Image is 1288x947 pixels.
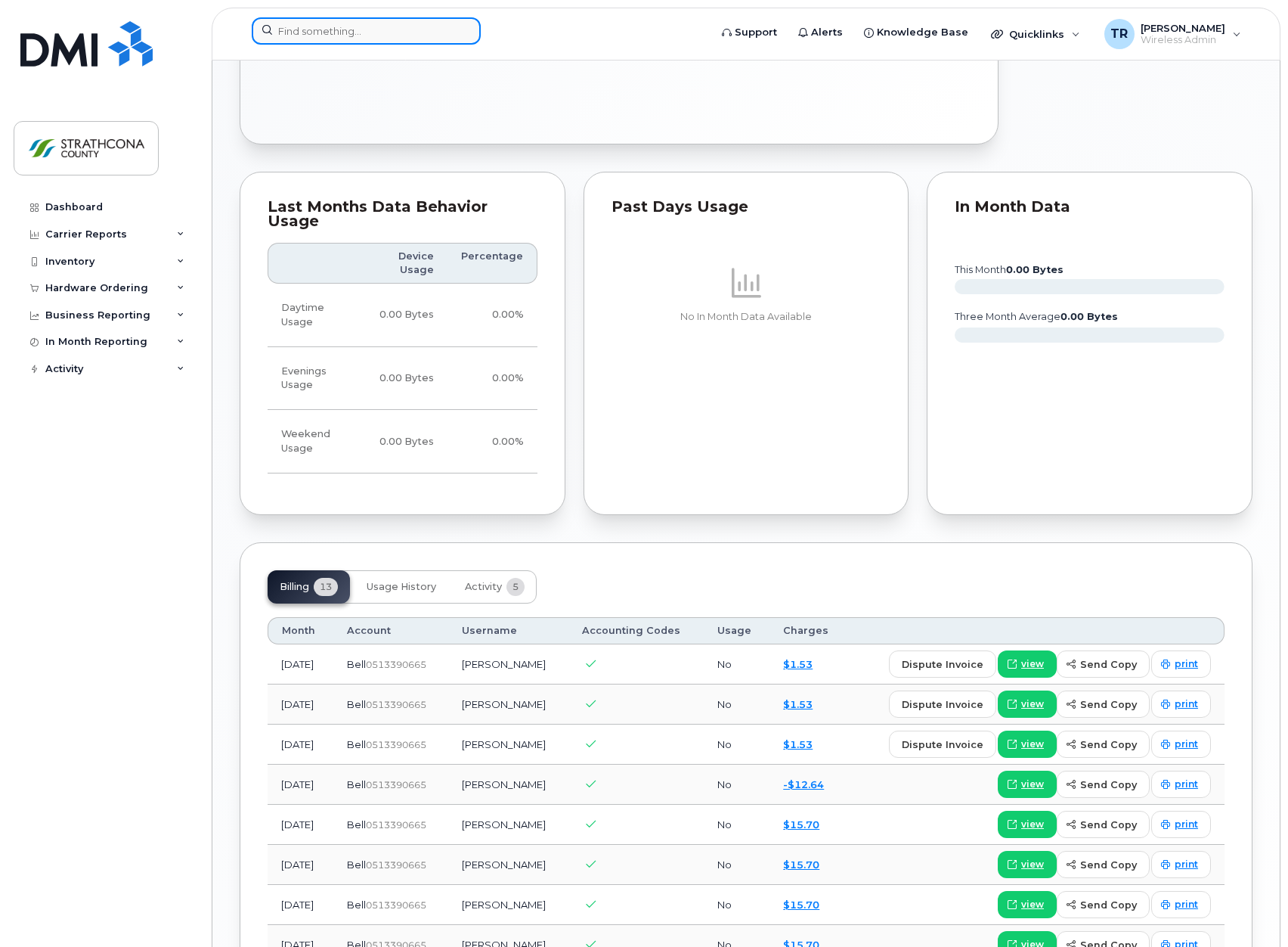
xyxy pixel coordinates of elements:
[1151,650,1211,678] a: print
[268,347,364,411] td: Evenings Usage
[704,765,769,805] td: No
[1080,898,1137,912] span: send copy
[889,650,996,678] button: dispute invoice
[364,410,447,473] td: 0.00 Bytes
[998,851,1057,878] a: view
[704,885,769,925] td: No
[1151,811,1211,838] a: print
[1060,311,1118,322] tspan: 0.00 Bytes
[268,765,333,805] td: [DATE]
[347,738,366,750] span: Bell
[1057,811,1150,838] button: send copy
[889,731,996,758] button: dispute invoice
[783,778,824,790] a: -$12.64
[1080,778,1137,792] span: send copy
[889,691,996,718] button: dispute invoice
[1057,891,1150,918] button: send copy
[954,311,1118,322] text: three month average
[366,699,426,710] span: 0513390665
[998,731,1057,758] a: view
[268,845,333,885] td: [DATE]
[268,200,537,229] div: Last Months Data Behavior Usage
[1009,28,1064,40] span: Quicklinks
[704,644,769,685] td: No
[268,284,364,347] td: Daytime Usage
[1151,691,1211,718] a: print
[448,725,568,765] td: [PERSON_NAME]
[704,805,769,845] td: No
[980,19,1091,49] div: Quicklinks
[252,17,481,45] input: Find something...
[1021,898,1044,911] span: view
[1175,898,1198,911] span: print
[347,698,366,710] span: Bell
[268,885,333,925] td: [DATE]
[704,845,769,885] td: No
[268,410,537,473] tr: Friday from 6:00pm to Monday 8:00am
[448,617,568,644] th: Username
[711,17,788,48] a: Support
[506,578,525,596] span: 5
[347,778,366,790] span: Bell
[366,779,426,790] span: 0513390665
[447,243,537,284] th: Percentage
[1151,731,1211,758] a: print
[448,885,568,925] td: [PERSON_NAME]
[268,725,333,765] td: [DATE]
[448,845,568,885] td: [PERSON_NAME]
[366,859,426,871] span: 0513390665
[367,581,436,593] span: Usage History
[447,347,537,411] td: 0.00%
[1094,19,1252,49] div: Tracey Ryan
[811,25,843,40] span: Alerts
[366,739,426,750] span: 0513390665
[902,697,983,712] span: dispute invoice
[902,657,983,672] span: dispute invoice
[1175,737,1198,751] span: print
[1151,891,1211,918] a: print
[998,691,1057,718] a: view
[1057,650,1150,678] button: send copy
[1021,697,1044,711] span: view
[735,25,777,40] span: Support
[704,685,769,725] td: No
[1021,778,1044,791] span: view
[568,617,704,644] th: Accounting Codes
[364,284,447,347] td: 0.00 Bytes
[1021,737,1044,751] span: view
[853,17,979,48] a: Knowledge Base
[1057,851,1150,878] button: send copy
[268,644,333,685] td: [DATE]
[447,284,537,347] td: 0.00%
[268,410,364,473] td: Weekend Usage
[611,200,881,215] div: Past Days Usage
[998,811,1057,838] a: view
[268,685,333,725] td: [DATE]
[1021,818,1044,831] span: view
[347,859,366,871] span: Bell
[1080,818,1137,832] span: send copy
[783,818,819,831] a: $15.70
[783,738,813,750] a: $1.53
[347,899,366,911] span: Bell
[268,347,537,411] tr: Weekdays from 6:00pm to 8:00am
[366,659,426,670] span: 0513390665
[1057,691,1150,718] button: send copy
[783,859,819,871] a: $15.70
[1151,771,1211,798] a: print
[1021,657,1044,671] span: view
[769,617,848,644] th: Charges
[955,200,1225,215] div: In Month Data
[1110,25,1128,43] span: TR
[366,899,426,911] span: 0513390665
[783,899,819,911] a: $15.70
[347,658,366,670] span: Bell
[366,819,426,831] span: 0513390665
[783,658,813,670] a: $1.53
[1006,264,1064,275] tspan: 0.00 Bytes
[465,581,502,593] span: Activity
[704,617,769,644] th: Usage
[364,347,447,411] td: 0.00 Bytes
[448,765,568,805] td: [PERSON_NAME]
[998,650,1057,678] a: view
